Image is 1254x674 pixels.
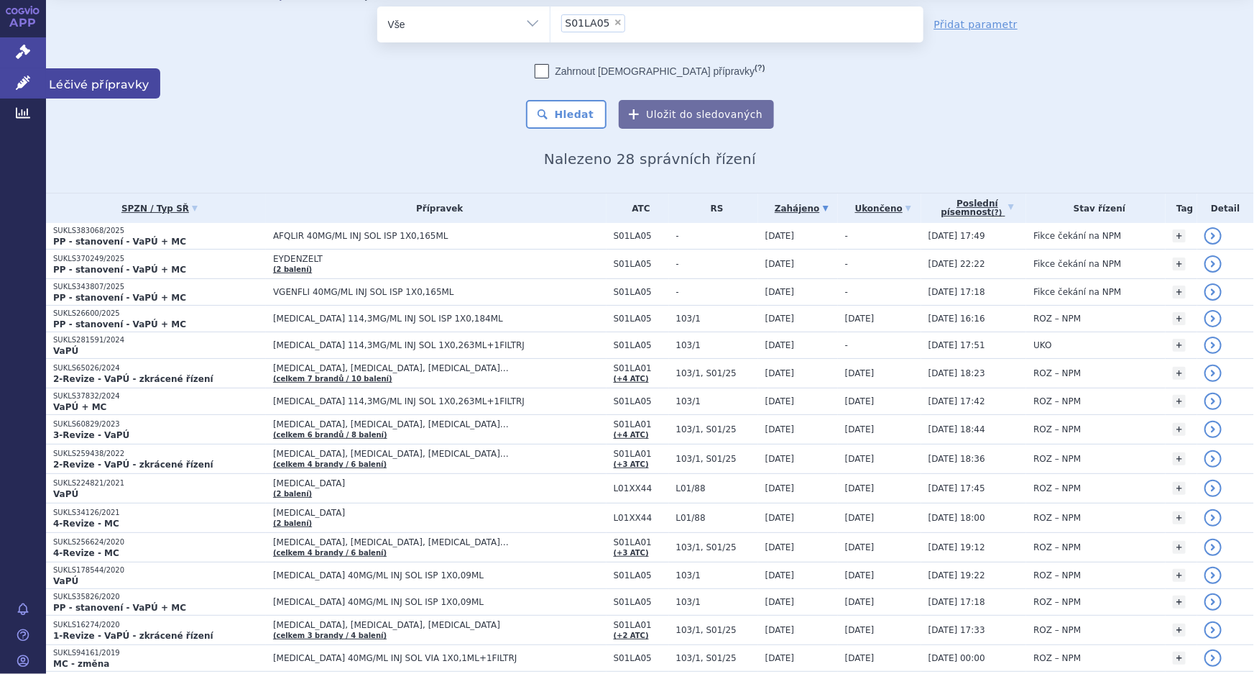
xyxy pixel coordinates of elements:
[1033,340,1051,350] span: UKO
[273,519,312,527] a: (2 balení)
[765,368,795,378] span: [DATE]
[273,265,312,273] a: (2 balení)
[614,449,669,459] span: S01LA01
[928,542,985,552] span: [DATE] 19:12
[614,513,669,523] span: L01XX44
[273,597,607,607] span: [MEDICAL_DATA] 40MG/ML INJ SOL ISP 1X0,09ML
[46,68,160,99] span: Léčivé přípravky
[928,424,985,434] span: [DATE] 18:44
[544,150,756,168] span: Nalezeno 28 správních řízení
[53,537,266,547] p: SUKLS256624/2020
[614,314,669,324] span: S01LA05
[273,396,607,406] span: [MEDICAL_DATA] 114,3MG/ML INJ SOL 1X0,263ML+1FILTRJ
[273,287,607,297] span: VGENFLI 40MG/ML INJ SOL ISP 1X0,165ML
[53,391,266,401] p: SUKLS37832/2024
[614,363,669,373] span: S01LA01
[1173,229,1186,242] a: +
[755,63,765,73] abbr: (?)
[273,449,607,459] span: [MEDICAL_DATA], [MEDICAL_DATA], [MEDICAL_DATA]…
[53,309,266,319] p: SUKLS26600/2025
[53,478,266,488] p: SUKLS224821/2021
[934,17,1018,32] a: Přidat parametr
[1204,593,1222,611] a: detail
[1173,258,1186,270] a: +
[53,460,213,470] strong: 2-Revize - VaPÚ - zkrácené řízení
[53,254,266,264] p: SUKLS370249/2025
[1204,393,1222,410] a: detail
[53,226,266,236] p: SUKLS383068/2025
[53,237,186,247] strong: PP - stanovení - VaPÚ + MC
[273,632,387,639] a: (celkem 3 brandy / 4 balení)
[676,368,758,378] span: 103/1, S01/25
[765,424,795,434] span: [DATE]
[273,537,607,547] span: [MEDICAL_DATA], [MEDICAL_DATA], [MEDICAL_DATA]…
[845,231,848,241] span: -
[1173,541,1186,554] a: +
[1204,480,1222,497] a: detail
[1173,339,1186,352] a: +
[614,460,649,468] a: (+3 ATC)
[614,483,669,493] span: L01XX44
[845,542,875,552] span: [DATE]
[676,396,758,406] span: 103/1
[273,363,607,373] span: [MEDICAL_DATA], [MEDICAL_DATA], [MEDICAL_DATA]…
[53,319,186,329] strong: PP - stanovení - VaPÚ + MC
[1204,450,1222,468] a: detail
[273,490,312,498] a: (2 balení)
[676,340,758,350] span: 103/1
[273,419,607,429] span: [MEDICAL_DATA], [MEDICAL_DATA], [MEDICAL_DATA]…
[928,396,985,406] span: [DATE] 17:42
[53,419,266,429] p: SUKLS60829/2023
[273,549,387,557] a: (celkem 4 brandy / 6 balení)
[53,265,186,275] strong: PP - stanovení - VaPÚ + MC
[53,659,109,669] strong: MC - změna
[630,14,637,32] input: S01LA05
[53,374,213,384] strong: 2-Revize - VaPÚ - zkrácené řízení
[1033,513,1081,523] span: ROZ – NPM
[1204,650,1222,667] a: detail
[765,314,795,324] span: [DATE]
[53,346,78,356] strong: VaPÚ
[765,231,795,241] span: [DATE]
[1173,596,1186,609] a: +
[765,570,795,580] span: [DATE]
[614,396,669,406] span: S01LA05
[1033,231,1121,241] span: Fikce čekání na NPM
[607,193,669,223] th: ATC
[53,592,266,602] p: SUKLS35826/2020
[845,259,848,269] span: -
[1204,539,1222,556] a: detail
[765,259,795,269] span: [DATE]
[928,368,985,378] span: [DATE] 18:23
[614,549,649,557] a: (+3 ATC)
[845,340,848,350] span: -
[765,653,795,663] span: [DATE]
[1204,365,1222,382] a: detail
[676,542,758,552] span: 103/1, S01/25
[614,340,669,350] span: S01LA05
[765,483,795,493] span: [DATE]
[273,431,387,439] a: (celkem 6 brandů / 8 balení)
[53,576,78,586] strong: VaPÚ
[1173,312,1186,325] a: +
[1173,652,1186,665] a: +
[1033,570,1081,580] span: ROZ – NPM
[765,597,795,607] span: [DATE]
[1204,509,1222,527] a: detail
[53,449,266,459] p: SUKLS259438/2022
[614,570,669,580] span: S01LA05
[676,625,758,635] span: 103/1, S01/25
[765,454,795,464] span: [DATE]
[273,570,607,580] span: [MEDICAL_DATA] 40MG/ML INJ SOL ISP 1X0,09ML
[845,597,875,607] span: [DATE]
[53,548,119,558] strong: 4-Revize - MC
[1173,286,1186,299] a: +
[53,508,266,518] p: SUKLS34126/2021
[1026,193,1166,223] th: Stav řízení
[845,513,875,523] span: [DATE]
[676,287,758,297] span: -
[614,18,622,27] span: ×
[676,424,758,434] span: 103/1, S01/25
[53,603,186,613] strong: PP - stanovení - VaPÚ + MC
[669,193,758,223] th: RS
